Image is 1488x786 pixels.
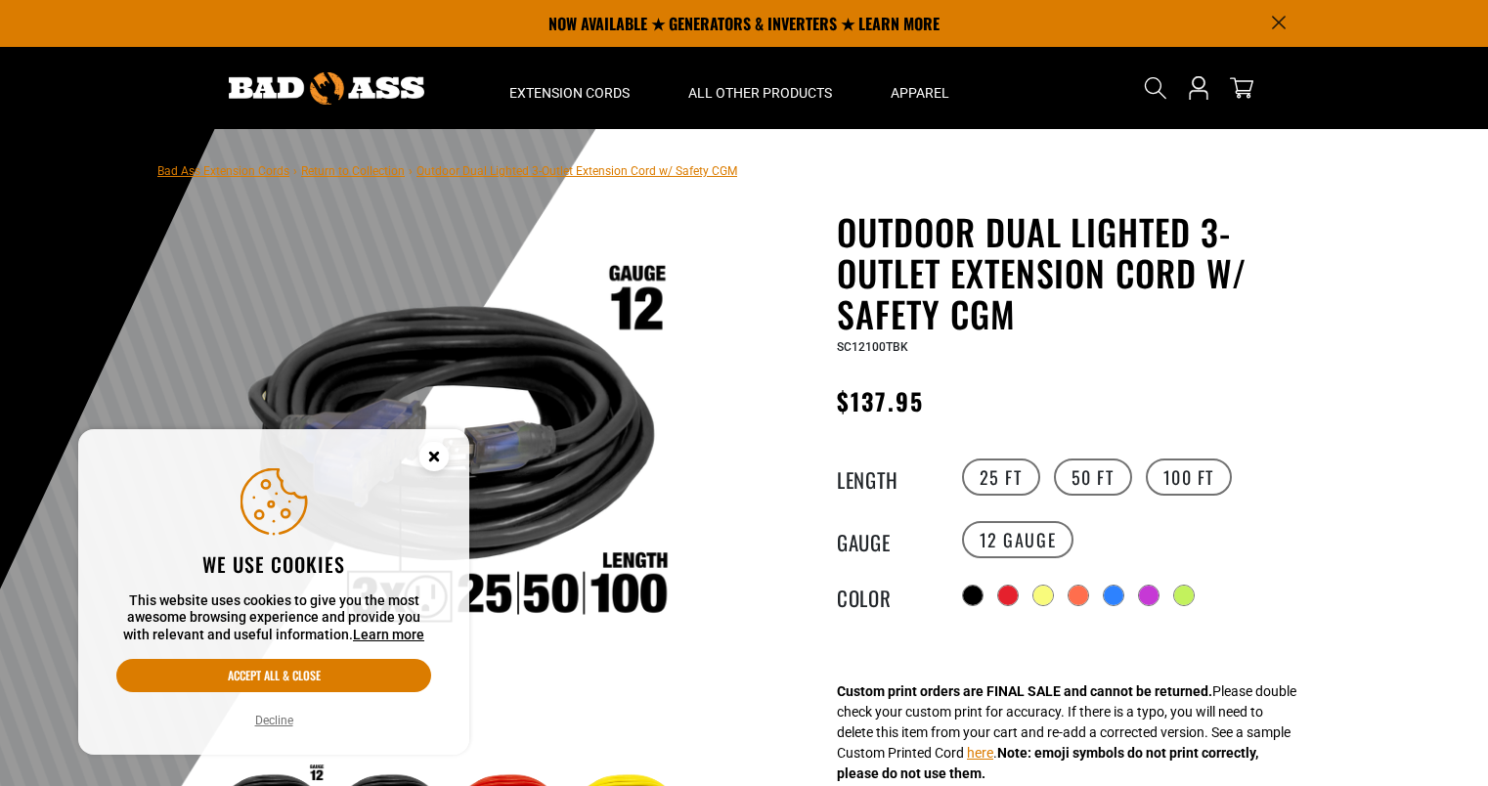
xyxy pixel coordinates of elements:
button: here [967,743,993,764]
span: $137.95 [837,383,925,418]
strong: Note: emoji symbols do not print correctly, please do not use them. [837,745,1258,781]
button: Accept all & close [116,659,431,692]
legend: Length [837,464,935,490]
a: Return to Collection [301,164,405,178]
h1: Outdoor Dual Lighted 3-Outlet Extension Cord w/ Safety CGM [837,211,1316,334]
label: 100 FT [1146,458,1233,496]
label: 12 Gauge [962,521,1074,558]
span: All Other Products [688,84,832,102]
p: This website uses cookies to give you the most awesome browsing experience and provide you with r... [116,592,431,644]
nav: breadcrumbs [157,158,737,182]
strong: Custom print orders are FINAL SALE and cannot be returned. [837,683,1212,699]
h2: We use cookies [116,551,431,577]
span: › [293,164,297,178]
div: Please double check your custom print for accuracy. If there is a typo, you will need to delete t... [837,681,1296,784]
span: SC12100TBK [837,340,908,354]
span: › [409,164,413,178]
img: Bad Ass Extension Cords [229,72,424,105]
a: Learn more [353,627,424,642]
aside: Cookie Consent [78,429,469,756]
summary: All Other Products [659,47,861,129]
span: Extension Cords [509,84,630,102]
span: Apparel [891,84,949,102]
summary: Apparel [861,47,979,129]
a: Bad Ass Extension Cords [157,164,289,178]
label: 50 FT [1054,458,1132,496]
legend: Color [837,583,935,608]
summary: Extension Cords [480,47,659,129]
label: 25 FT [962,458,1040,496]
summary: Search [1140,72,1171,104]
button: Decline [249,711,299,730]
span: Outdoor Dual Lighted 3-Outlet Extension Cord w/ Safety CGM [416,164,737,178]
legend: Gauge [837,527,935,552]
